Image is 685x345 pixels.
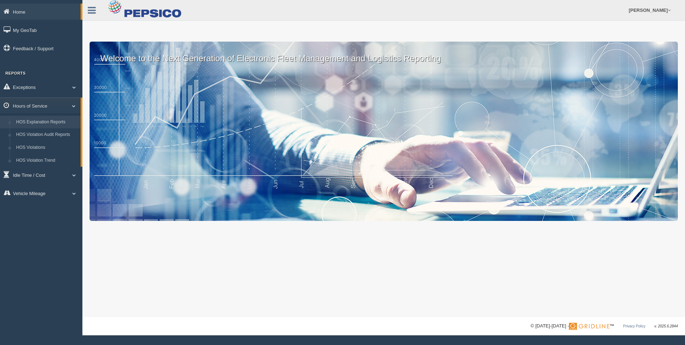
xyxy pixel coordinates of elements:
a: HOS Explanation Reports [13,116,81,129]
img: Gridline [569,323,609,330]
a: HOS Violation Audit Reports [13,128,81,141]
div: © [DATE]-[DATE] - ™ [531,322,678,330]
span: v. 2025.6.2844 [655,324,678,328]
a: HOS Violations [13,141,81,154]
a: Privacy Policy [623,324,645,328]
p: Welcome to the Next Generation of Electronic Fleet Management and Logistics Reporting [90,42,678,65]
a: HOS Violation Trend [13,154,81,167]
